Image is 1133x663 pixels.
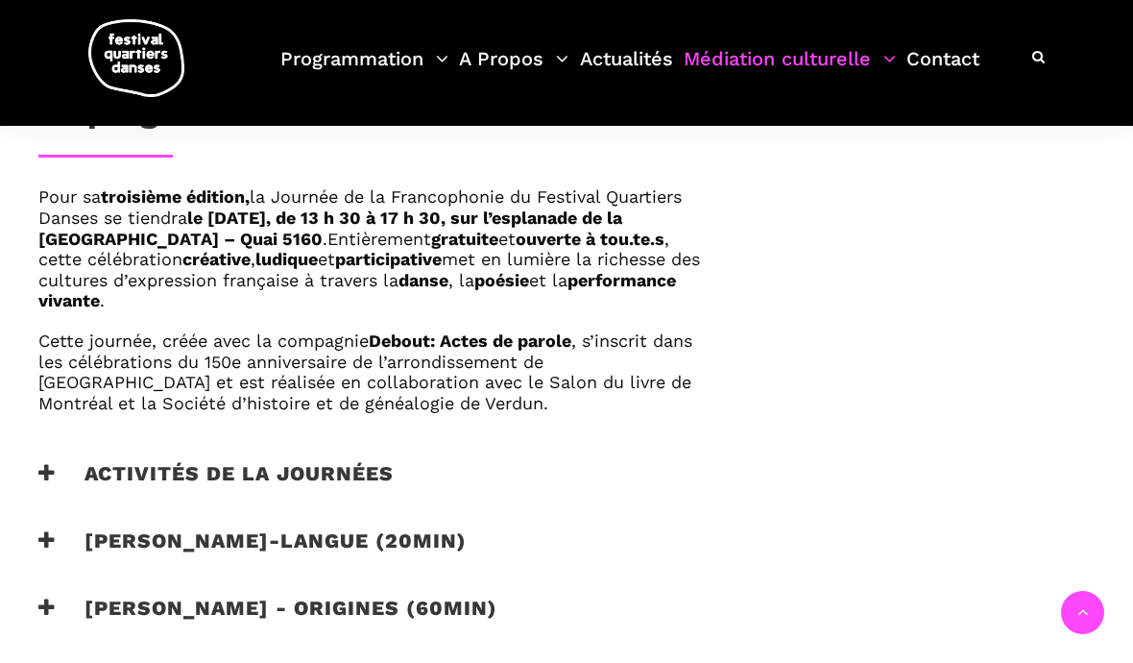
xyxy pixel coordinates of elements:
[369,331,571,351] strong: Debout: Actes de parole
[38,461,394,509] h3: Activités de la journées
[38,596,497,644] h3: [PERSON_NAME] - origines (60min)
[474,270,529,290] strong: poésie
[516,229,664,249] strong: ouverte à tou.te.s
[38,186,682,248] span: Pour sa la Journée de la Francophonie du Festival Quartiers Danses se tiendra .
[38,229,700,311] span: Entièrement et , cette célébration , et met en lumière la richesse des cultures d’expression fran...
[88,19,184,97] img: logo-fqd-med
[335,249,442,269] strong: participative
[459,42,568,99] a: A Propos
[280,42,448,99] a: Programmation
[431,229,498,249] strong: gratuite
[906,42,979,99] a: Contact
[567,270,676,290] strong: performance
[580,42,673,99] a: Actualités
[38,528,467,577] h3: [PERSON_NAME]-langue (20min)
[182,249,251,269] strong: créative
[684,42,896,99] a: Médiation culturelle
[38,290,100,310] strong: vivante
[101,186,250,207] strong: troisième édition,
[38,208,622,249] strong: le [DATE], de 13 h 30 à 17 h 30, sur l’esplanade de la [GEOGRAPHIC_DATA] – Quai 5160
[255,249,318,269] strong: ludique
[398,270,448,290] strong: danse
[38,331,692,413] span: Cette journée, créée avec la compagnie , s’inscrit dans les célébrations du 150e anniversaire de ...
